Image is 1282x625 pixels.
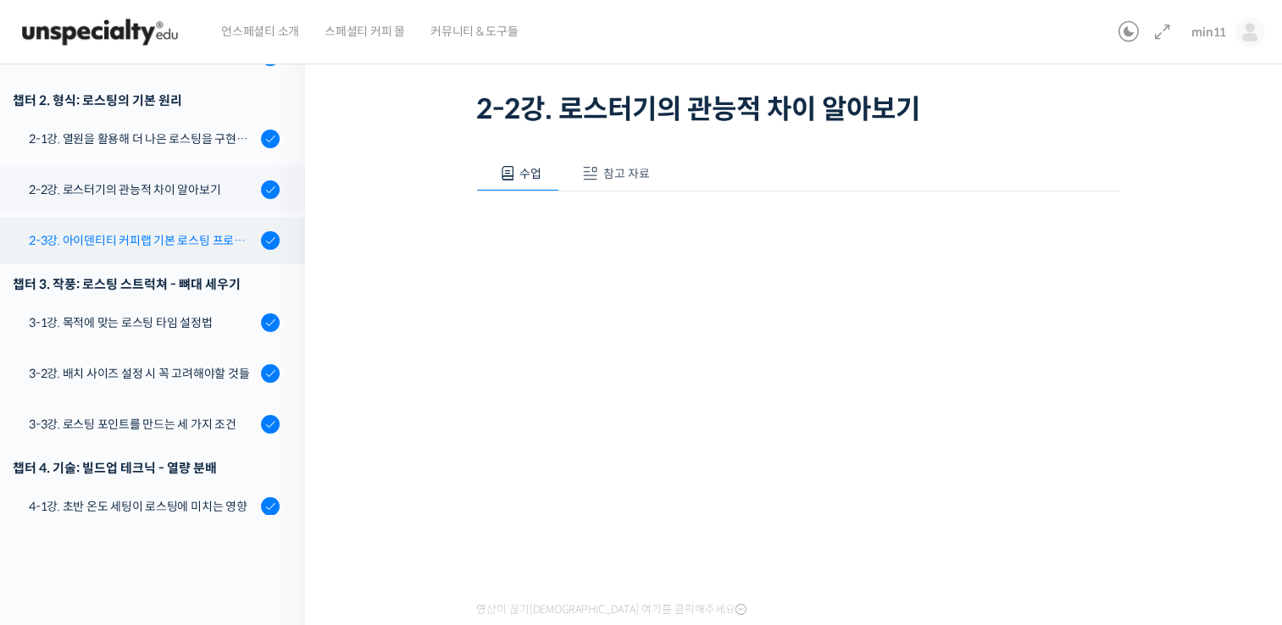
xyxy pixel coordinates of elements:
a: 대화 [112,484,219,527]
a: 설정 [219,484,325,527]
div: 3-2강. 배치 사이즈 설정 시 꼭 고려해야할 것들 [29,364,256,383]
a: 홈 [5,484,112,527]
div: 2-2강. 로스터기의 관능적 차이 알아보기 [29,180,256,199]
h1: 2-2강. 로스터기의 관능적 차이 알아보기 [476,93,1120,125]
div: 2-1강. 열원을 활용해 더 나은 로스팅을 구현하는 방법 [29,130,256,148]
div: 4-1강. 초반 온도 세팅이 로스팅에 미치는 영향 [29,497,256,516]
span: 대화 [155,511,175,524]
span: min11 [1191,25,1226,40]
div: 챕터 4. 기술: 빌드업 테크닉 - 열량 분배 [13,456,280,479]
span: 참고 자료 [603,166,650,181]
div: 챕터 2. 형식: 로스팅의 기본 원리 [13,89,280,112]
div: 2-3강. 아이덴티티 커피랩 기본 로스팅 프로파일 세팅 [29,231,256,250]
div: 3-1강. 목적에 맞는 로스팅 타임 설정법 [29,313,256,332]
div: 3-3강. 로스팅 포인트를 만드는 세 가지 조건 [29,415,256,434]
div: 챕터 3. 작풍: 로스팅 스트럭쳐 - 뼈대 세우기 [13,273,280,296]
span: 홈 [53,510,64,523]
span: 수업 [519,166,541,181]
span: 영상이 끊기[DEMOGRAPHIC_DATA] 여기를 클릭해주세요 [476,603,746,617]
span: 설정 [262,510,282,523]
